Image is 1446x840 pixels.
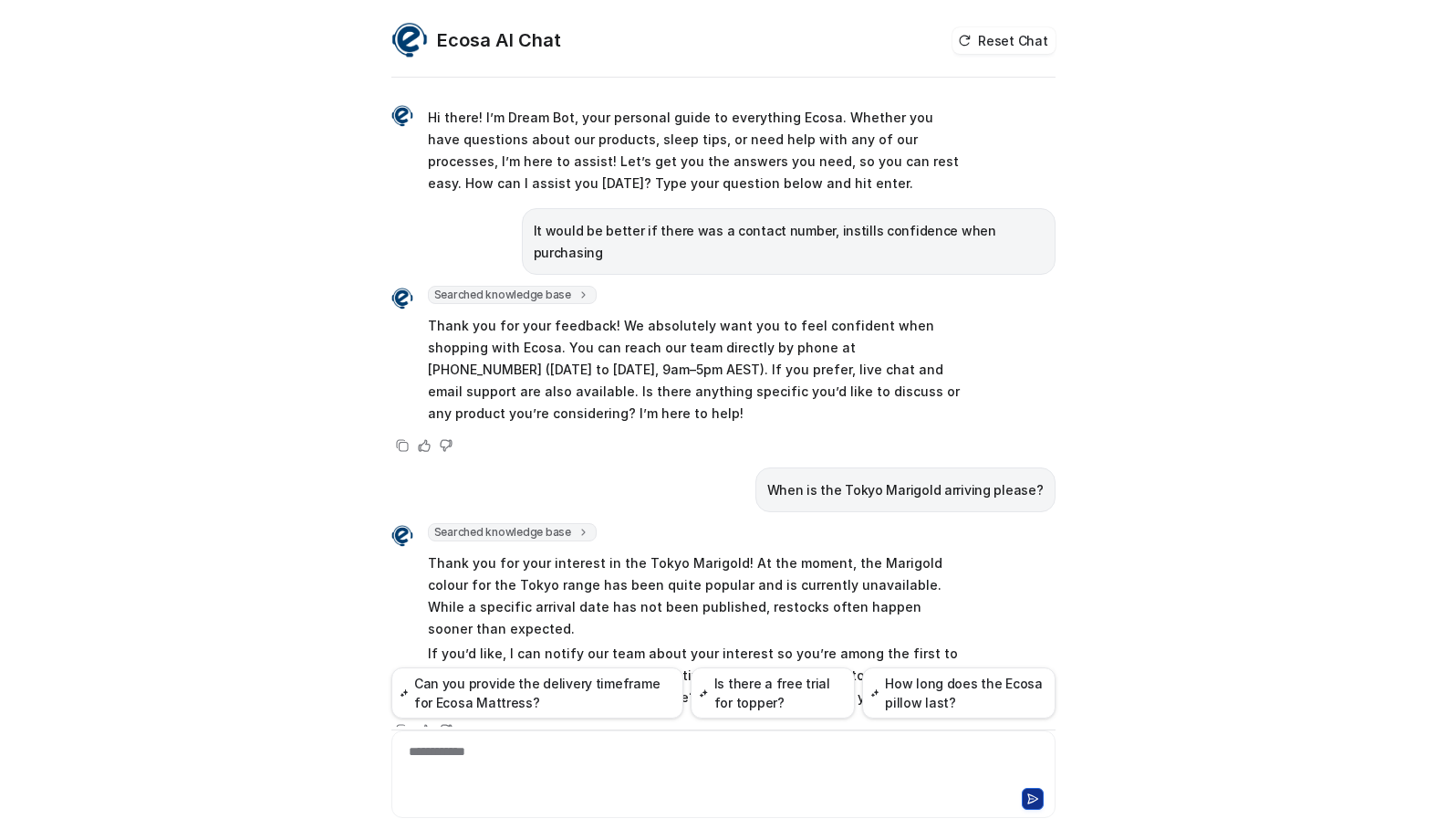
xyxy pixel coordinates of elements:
img: Widget [391,288,413,310]
p: Hi there! I’m Dream Bot, your personal guide to everything Ecosa. Whether you have questions abou... [428,107,962,194]
span: Searched knowledge base [428,286,597,304]
img: Widget [391,22,428,58]
p: It would be better if there was a contact number, instills confidence when purchasing [534,220,1044,264]
span: Searched knowledge base [428,523,597,541]
button: Reset Chat [952,27,1055,54]
h2: Ecosa AI Chat [437,27,561,53]
p: Thank you for your feedback! We absolutely want you to feel confident when shopping with Ecosa. Y... [428,315,962,425]
p: Thank you for your interest in the Tokyo Marigold! At the moment, the Marigold colour for the Tok... [428,552,962,640]
img: Widget [391,525,413,547]
img: Widget [391,105,413,127]
button: Is there a free trial for topper? [691,667,854,719]
p: When is the Tokyo Marigold arriving please? [767,479,1044,501]
button: Can you provide the delivery timeframe for Ecosa Mattress? [391,667,684,719]
p: If you’d like, I can notify our team about your interest so you’re among the first to know when i... [428,643,962,709]
button: How long does the Ecosa pillow last? [862,667,1056,719]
